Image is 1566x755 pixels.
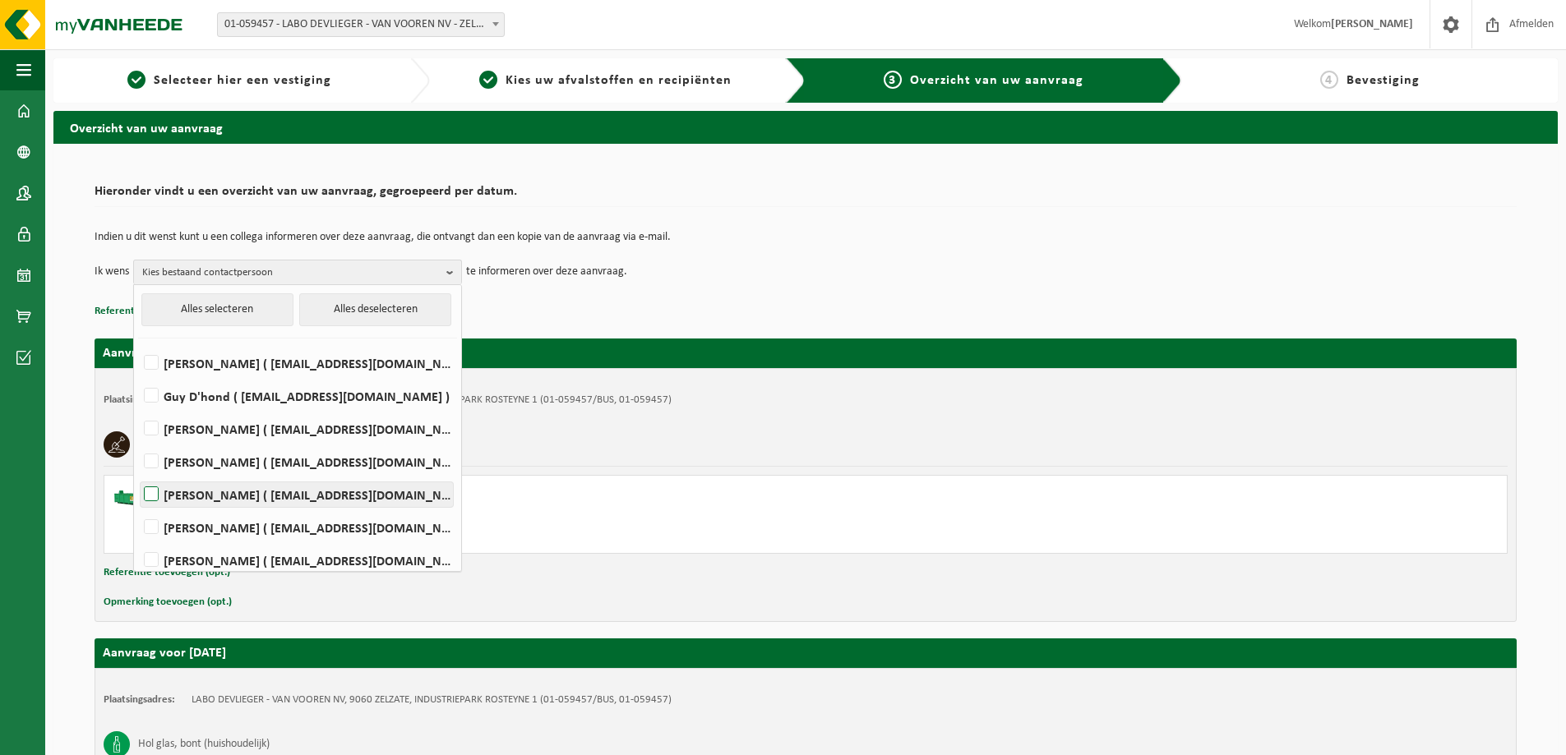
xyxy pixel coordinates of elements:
[113,484,162,509] img: HK-XC-10-GN-00.png
[1320,71,1338,89] span: 4
[910,74,1083,87] span: Overzicht van uw aanvraag
[103,347,226,360] strong: Aanvraag voor [DATE]
[192,693,672,707] td: LABO DEVLIEGER - VAN VOOREN NV, 9060 ZELZATE, INDUSTRIEPARK ROSTEYNE 1 (01-059457/BUS, 01-059457)
[178,510,871,523] div: Ophalen en plaatsen lege container
[141,351,453,375] label: [PERSON_NAME] ( [EMAIL_ADDRESS][DOMAIN_NAME] )
[104,394,175,405] strong: Plaatsingsadres:
[299,293,451,326] button: Alles deselecteren
[141,384,453,408] label: Guy D'hond ( [EMAIL_ADDRESS][DOMAIN_NAME] )
[141,515,453,540] label: [PERSON_NAME] ( [EMAIL_ADDRESS][DOMAIN_NAME] )
[95,232,1517,243] p: Indien u dit wenst kunt u een collega informeren over deze aanvraag, die ontvangt dan een kopie v...
[479,71,497,89] span: 2
[217,12,505,37] span: 01-059457 - LABO DEVLIEGER - VAN VOOREN NV - ZELZATE
[142,260,440,285] span: Kies bestaand contactpersoon
[141,417,453,441] label: [PERSON_NAME] ( [EMAIL_ADDRESS][DOMAIN_NAME] )
[154,74,331,87] span: Selecteer hier een vestiging
[141,449,453,474] label: [PERSON_NAME] ( [EMAIL_ADDRESS][DOMAIN_NAME] )
[141,482,453,507] label: [PERSON_NAME] ( [EMAIL_ADDRESS][DOMAIN_NAME] )
[133,260,462,284] button: Kies bestaand contactpersoon
[884,71,902,89] span: 3
[506,74,732,87] span: Kies uw afvalstoffen en recipiënten
[218,13,504,36] span: 01-059457 - LABO DEVLIEGER - VAN VOOREN NV - ZELZATE
[53,111,1558,143] h2: Overzicht van uw aanvraag
[127,71,146,89] span: 1
[95,260,129,284] p: Ik wens
[1331,18,1413,30] strong: [PERSON_NAME]
[103,647,226,660] strong: Aanvraag voor [DATE]
[62,71,397,90] a: 1Selecteer hier een vestiging
[95,301,221,322] button: Referentie toevoegen (opt.)
[178,532,871,545] div: Aantal: 1
[104,562,230,583] button: Referentie toevoegen (opt.)
[438,71,774,90] a: 2Kies uw afvalstoffen en recipiënten
[141,293,293,326] button: Alles selecteren
[104,694,175,705] strong: Plaatsingsadres:
[141,548,453,573] label: [PERSON_NAME] ( [EMAIL_ADDRESS][DOMAIN_NAME] )
[1347,74,1420,87] span: Bevestiging
[95,185,1517,207] h2: Hieronder vindt u een overzicht van uw aanvraag, gegroepeerd per datum.
[466,260,627,284] p: te informeren over deze aanvraag.
[104,592,232,613] button: Opmerking toevoegen (opt.)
